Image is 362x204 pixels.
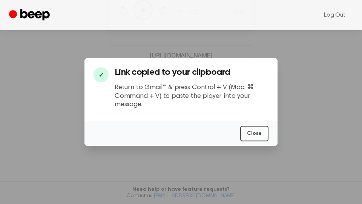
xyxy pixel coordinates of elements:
div: ✔ [94,67,109,82]
p: Return to Gmail™ & press Control + V (Mac: ⌘ Command + V) to paste the player into your message. [115,83,268,109]
a: Beep [9,8,52,23]
h3: Link copied to your clipboard [115,67,268,77]
a: Log Out [316,6,353,24]
button: Close [240,126,268,141]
